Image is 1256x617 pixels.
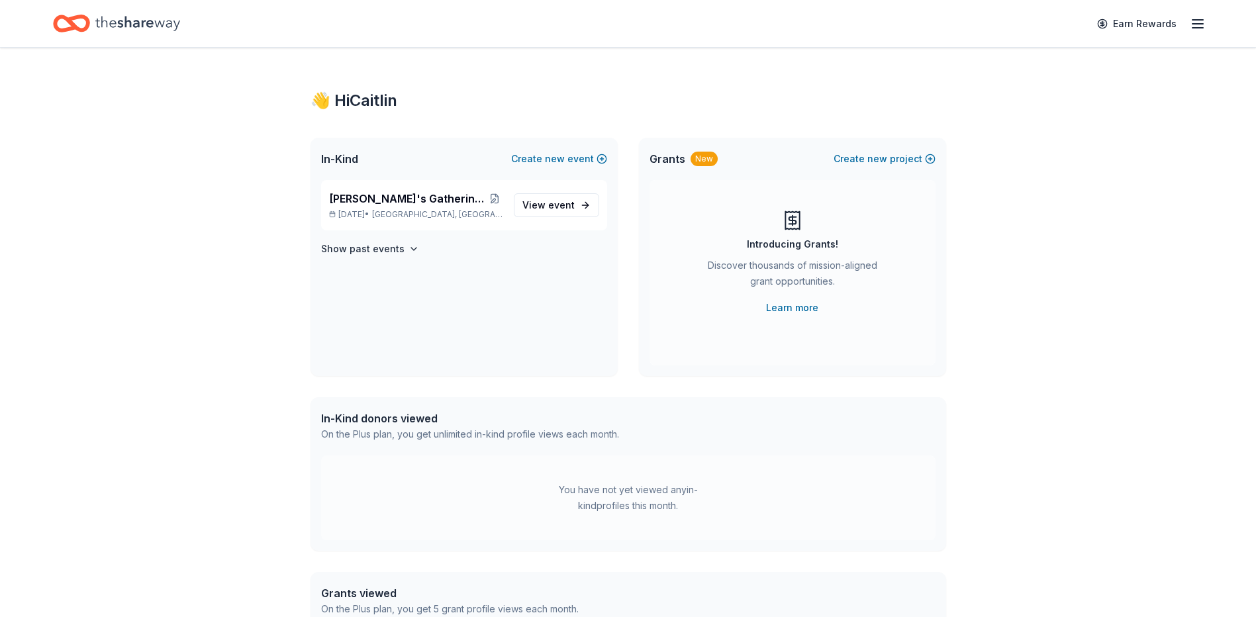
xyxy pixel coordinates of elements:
[650,151,685,167] span: Grants
[548,199,575,211] span: event
[321,241,405,257] h4: Show past events
[545,151,565,167] span: new
[834,151,936,167] button: Createnewproject
[1089,12,1184,36] a: Earn Rewards
[321,151,358,167] span: In-Kind
[747,236,838,252] div: Introducing Grants!
[329,209,503,220] p: [DATE] •
[321,426,619,442] div: On the Plus plan, you get unlimited in-kind profile views each month.
[702,258,883,295] div: Discover thousands of mission-aligned grant opportunities.
[691,152,718,166] div: New
[766,300,818,316] a: Learn more
[321,601,579,617] div: On the Plus plan, you get 5 grant profile views each month.
[321,585,579,601] div: Grants viewed
[372,209,503,220] span: [GEOGRAPHIC_DATA], [GEOGRAPHIC_DATA]
[321,410,619,426] div: In-Kind donors viewed
[867,151,887,167] span: new
[546,482,711,514] div: You have not yet viewed any in-kind profiles this month.
[522,197,575,213] span: View
[329,191,487,207] span: [PERSON_NAME]'s Gathering - [PERSON_NAME]
[321,241,419,257] button: Show past events
[514,193,599,217] a: View event
[311,90,946,111] div: 👋 Hi Caitlin
[511,151,607,167] button: Createnewevent
[53,8,180,39] a: Home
